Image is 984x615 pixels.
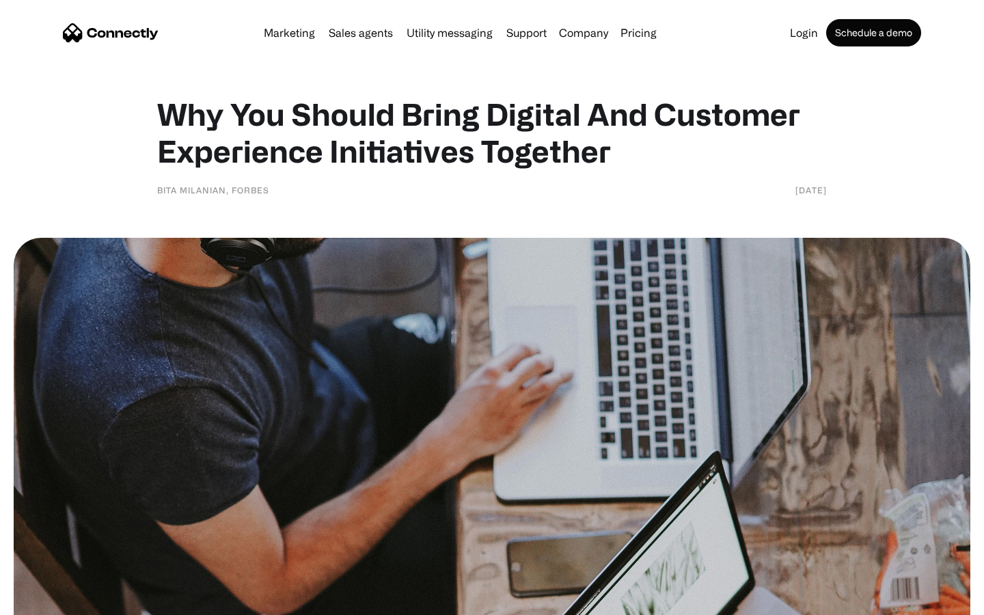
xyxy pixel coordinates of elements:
[559,23,608,42] div: Company
[826,19,921,46] a: Schedule a demo
[795,183,827,197] div: [DATE]
[501,27,552,38] a: Support
[157,183,269,197] div: Bita Milanian, Forbes
[14,591,82,610] aside: Language selected: English
[401,27,498,38] a: Utility messaging
[258,27,320,38] a: Marketing
[63,23,159,43] a: home
[323,27,398,38] a: Sales agents
[615,27,662,38] a: Pricing
[157,96,827,169] h1: Why You Should Bring Digital And Customer Experience Initiatives Together
[784,27,823,38] a: Login
[555,23,612,42] div: Company
[27,591,82,610] ul: Language list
